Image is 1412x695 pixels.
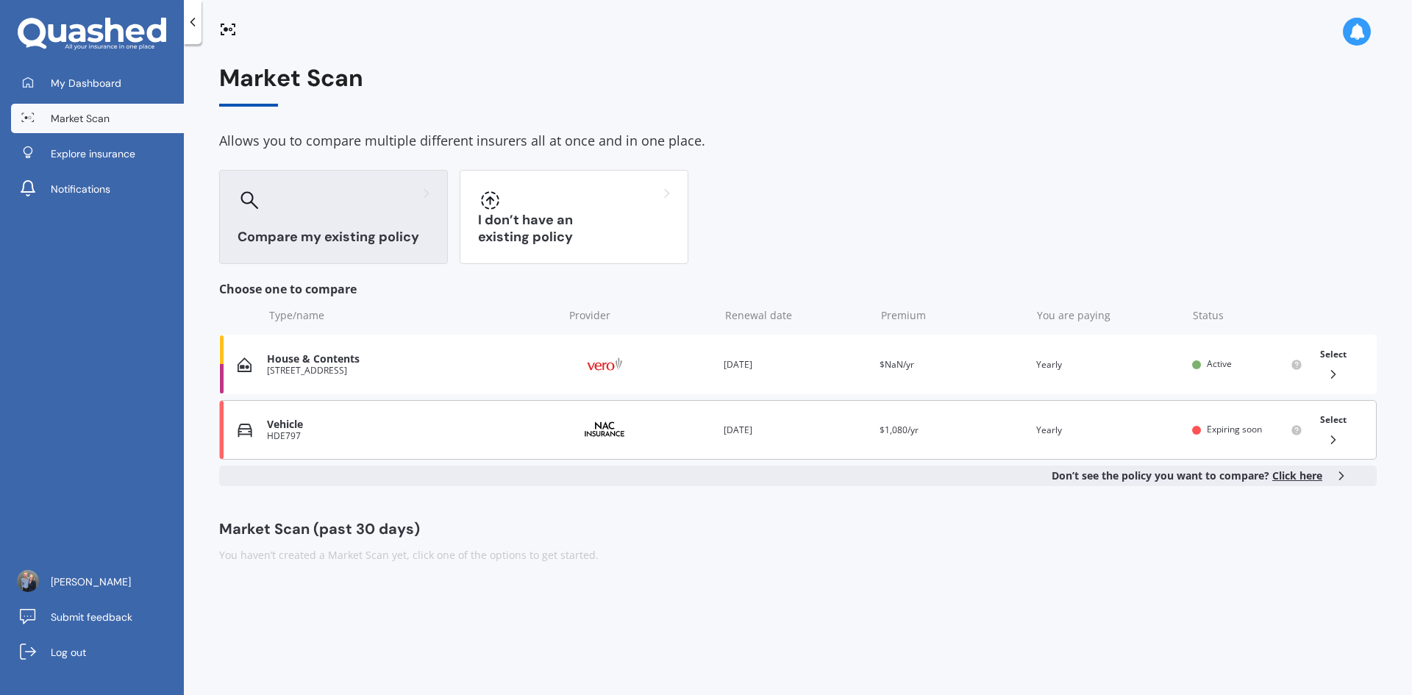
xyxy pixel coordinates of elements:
span: Submit feedback [51,610,132,624]
div: Yearly [1036,357,1180,372]
a: Explore insurance [11,139,184,168]
div: Status [1193,308,1303,323]
span: [PERSON_NAME] [51,574,131,589]
div: Choose one to compare [219,282,1377,296]
h3: I don’t have an existing policy [478,212,670,246]
span: Market Scan [51,111,110,126]
img: Vero [568,351,641,379]
a: Notifications [11,174,184,204]
span: Log out [51,645,86,660]
h3: Compare my existing policy [238,229,429,246]
span: Click here [1272,468,1322,482]
b: Don’t see the policy you want to compare? [1052,468,1322,483]
img: NAC [568,416,641,444]
span: My Dashboard [51,76,121,90]
div: Premium [881,308,1025,323]
div: Renewal date [725,308,869,323]
a: Log out [11,638,184,667]
div: Type/name [269,308,557,323]
span: Explore insurance [51,146,135,161]
div: Provider [569,308,713,323]
span: Active [1207,357,1232,370]
a: My Dashboard [11,68,184,98]
a: Submit feedback [11,602,184,632]
span: Notifications [51,182,110,196]
div: [STREET_ADDRESS] [267,366,556,376]
div: HDE797 [267,431,556,441]
div: [DATE] [724,423,868,438]
a: [PERSON_NAME] [11,567,184,596]
img: House & Contents [238,357,252,372]
div: House & Contents [267,353,556,366]
a: Market Scan [11,104,184,133]
img: Vehicle [238,423,252,438]
div: Vehicle [267,418,556,431]
div: Yearly [1036,423,1180,438]
div: [DATE] [724,357,868,372]
span: $1,080/yr [880,424,919,436]
div: Market Scan [219,65,1377,107]
div: You haven’t created a Market Scan yet, click one of the options to get started. [219,548,1377,563]
span: Select [1320,413,1347,426]
div: You are paying [1037,308,1181,323]
span: Expiring soon [1207,423,1262,435]
span: Select [1320,348,1347,360]
img: ACg8ocK21jYn3AXA64chuUOUOC-sww-LtO5odg8w58PWJzQtn-FEjAc=s96-c [17,570,39,592]
div: Allows you to compare multiple different insurers all at once and in one place. [219,130,1377,152]
div: Market Scan (past 30 days) [219,521,1377,536]
span: $NaN/yr [880,358,914,371]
